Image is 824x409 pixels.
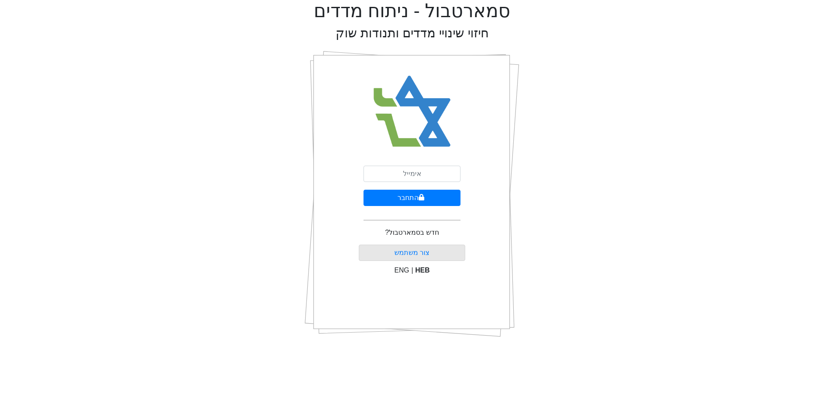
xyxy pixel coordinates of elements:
h2: חיזוי שינויי מדדים ותנודות שוק [336,26,489,41]
a: צור משתמש [394,249,430,256]
button: צור משתמש [359,245,466,261]
span: HEB [415,267,430,274]
span: ENG [394,267,409,274]
span: | [411,267,413,274]
img: Smart Bull [366,64,459,159]
button: התחבר [364,190,460,206]
input: אימייל [364,166,460,182]
p: חדש בסמארטבול? [385,227,439,238]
